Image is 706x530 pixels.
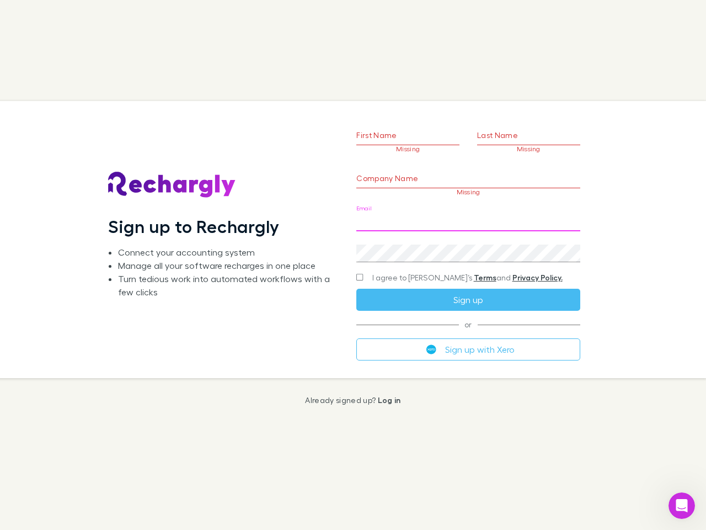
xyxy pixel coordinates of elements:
a: Log in [378,395,401,405]
li: Manage all your software recharges in one place [118,259,339,272]
p: Missing [356,188,580,196]
p: Missing [477,145,580,153]
li: Connect your accounting system [118,246,339,259]
label: Email [356,204,371,213]
a: Terms [474,273,496,282]
img: Xero's logo [426,344,436,354]
button: Sign up [356,289,580,311]
p: Missing [356,145,459,153]
img: Rechargly's Logo [108,172,236,198]
iframe: Intercom live chat [668,492,695,519]
button: Sign up with Xero [356,338,580,361]
li: Turn tedious work into automated workflows with a few clicks [118,272,339,299]
p: Already signed up? [305,396,400,405]
a: Privacy Policy. [512,273,563,282]
h1: Sign up to Rechargly [108,216,280,237]
span: I agree to [PERSON_NAME]’s and [372,272,563,283]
